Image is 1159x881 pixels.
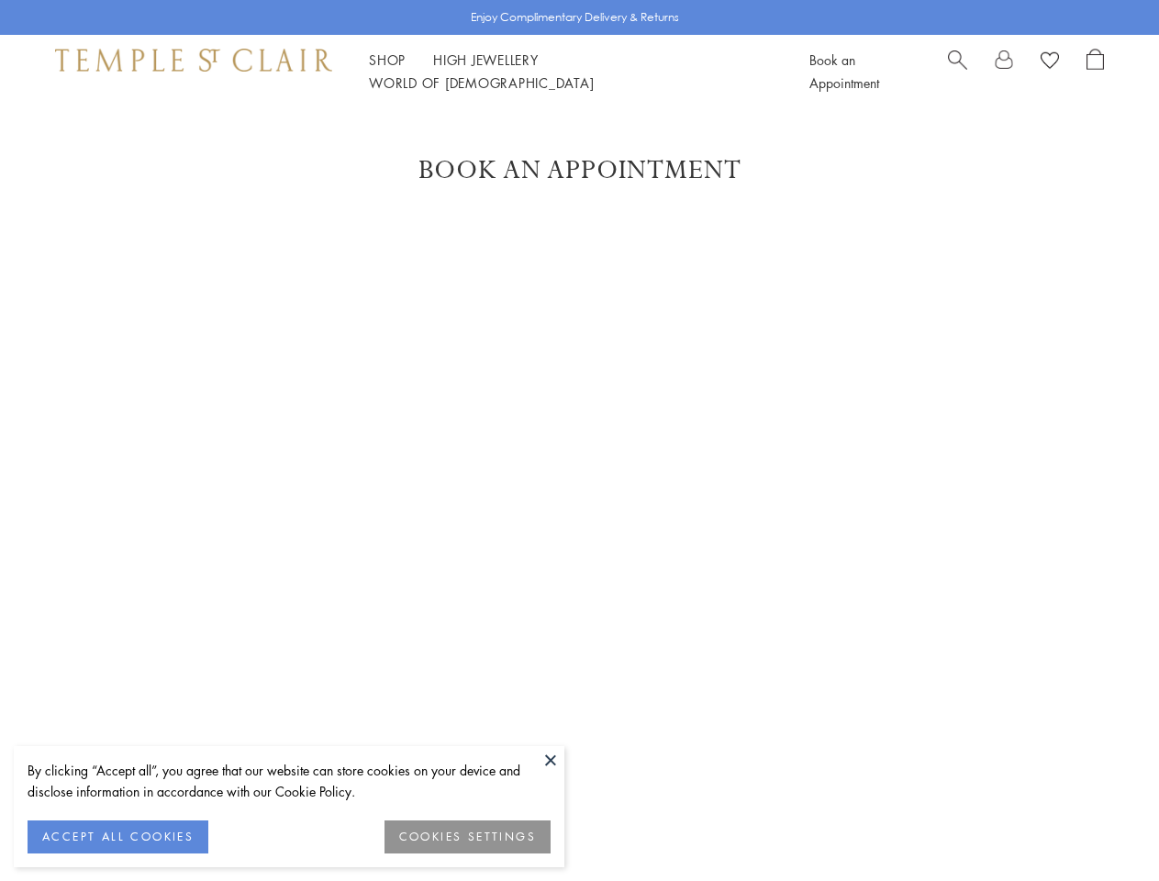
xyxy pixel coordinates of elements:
a: Search [948,49,967,95]
p: Enjoy Complimentary Delivery & Returns [471,8,679,27]
div: By clicking “Accept all”, you agree that our website can store cookies on your device and disclos... [28,760,551,802]
nav: Main navigation [369,49,768,95]
button: COOKIES SETTINGS [384,820,551,853]
a: World of [DEMOGRAPHIC_DATA]World of [DEMOGRAPHIC_DATA] [369,73,594,92]
img: Temple St. Clair [55,49,332,71]
iframe: Gorgias live chat messenger [1067,795,1141,863]
a: View Wishlist [1041,49,1059,76]
a: Book an Appointment [809,50,879,92]
a: Open Shopping Bag [1087,49,1104,95]
a: High JewelleryHigh Jewellery [433,50,539,69]
a: ShopShop [369,50,406,69]
h1: Book An Appointment [73,154,1086,187]
button: ACCEPT ALL COOKIES [28,820,208,853]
